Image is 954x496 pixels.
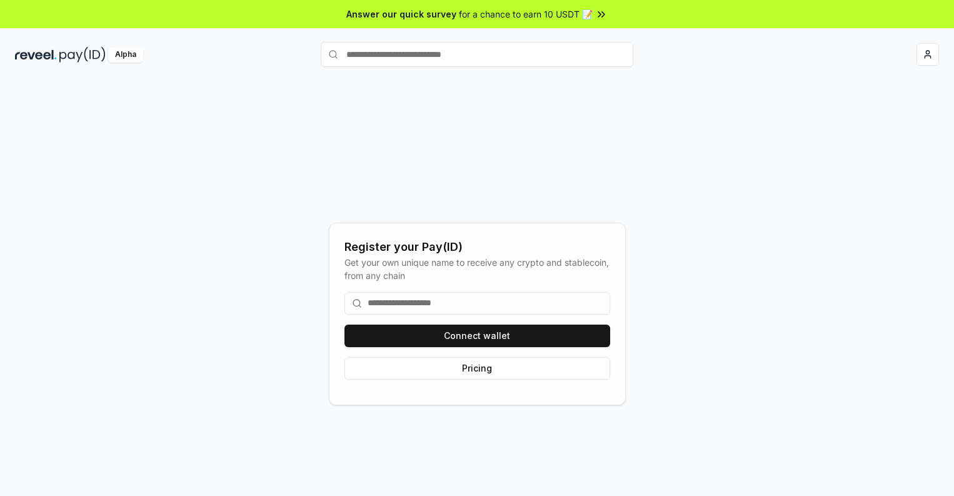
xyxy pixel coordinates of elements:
div: Get your own unique name to receive any crypto and stablecoin, from any chain [344,256,610,282]
button: Pricing [344,357,610,380]
span: for a chance to earn 10 USDT 📝 [459,8,593,21]
img: pay_id [59,47,106,63]
div: Alpha [108,47,143,63]
button: Connect wallet [344,325,610,347]
div: Register your Pay(ID) [344,238,610,256]
img: reveel_dark [15,47,57,63]
span: Answer our quick survey [346,8,456,21]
